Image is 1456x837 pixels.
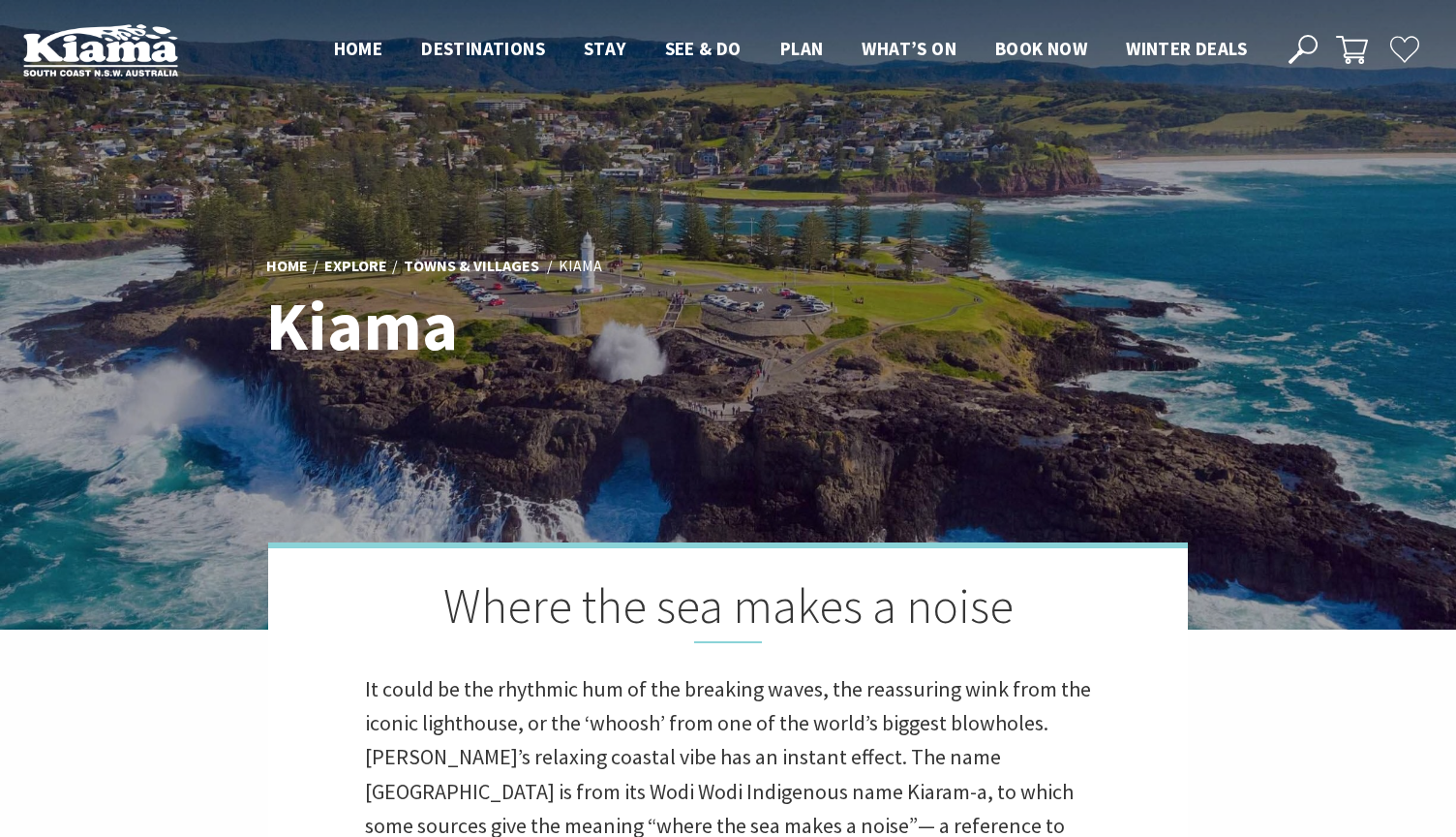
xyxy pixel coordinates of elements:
span: Stay [584,37,626,60]
span: Destinations [421,37,545,60]
span: What’s On [862,37,956,60]
span: Home [334,37,383,60]
h2: Where the sea makes a noise [365,577,1091,643]
li: Kiama [559,254,602,279]
span: See & Do [665,37,742,60]
h1: Kiama [266,289,813,363]
span: Book now [995,37,1087,60]
span: Winter Deals [1126,37,1247,60]
a: Home [266,256,308,277]
img: Kiama Logo [23,23,178,77]
nav: Main Menu [315,34,1266,66]
a: Towns & Villages [404,256,539,277]
a: Explore [324,256,387,277]
span: Plan [780,37,824,60]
